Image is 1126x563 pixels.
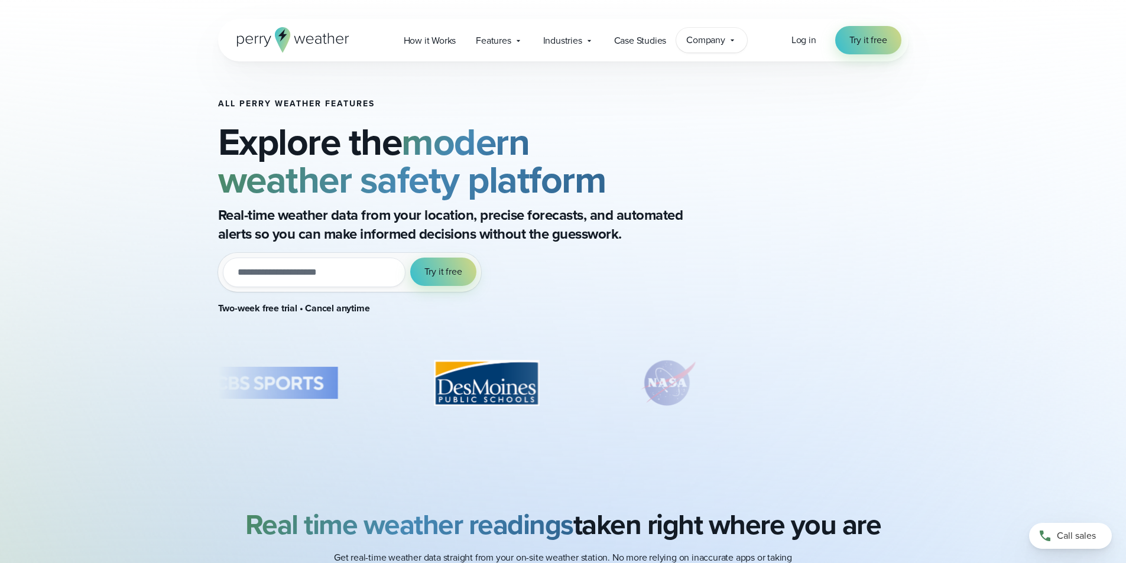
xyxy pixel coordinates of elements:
[402,353,570,412] div: 8 of 8
[849,33,887,47] span: Try it free
[177,353,345,412] img: CBS-Sports.svg
[604,28,677,53] a: Case Studies
[410,258,476,286] button: Try it free
[218,353,731,418] div: slideshow
[627,353,709,412] img: NASA.svg
[218,114,606,207] strong: modern weather safety platform
[245,508,881,541] h2: taken right where you are
[177,353,345,412] div: 7 of 8
[1057,529,1096,543] span: Call sales
[476,34,511,48] span: Features
[1029,523,1112,549] a: Call sales
[218,123,731,198] h2: Explore the
[424,265,462,279] span: Try it free
[627,353,709,412] div: 1 of 8
[614,34,667,48] span: Case Studies
[835,26,901,54] a: Try it free
[402,353,570,412] img: Des-Moines-Public-Schools.svg
[686,33,725,47] span: Company
[218,301,370,315] strong: Two-week free trial • Cancel anytime
[543,34,582,48] span: Industries
[394,28,466,53] a: How it Works
[218,99,731,109] h1: All Perry Weather Features
[404,34,456,48] span: How it Works
[791,33,816,47] a: Log in
[245,503,573,545] strong: Real time weather readings
[218,206,691,243] p: Real-time weather data from your location, precise forecasts, and automated alerts so you can mak...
